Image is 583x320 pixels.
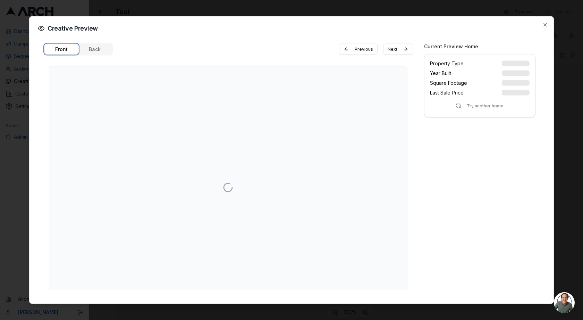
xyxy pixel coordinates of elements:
[48,25,98,31] span: Creative Preview
[430,89,464,96] span: Last Sale Price
[430,79,467,86] span: Square Footage
[430,69,451,76] span: Year Built
[45,44,78,54] button: Front
[424,43,536,50] h3: Current Preview Home
[430,60,464,67] span: Property Type
[339,43,378,55] button: Previous
[383,43,413,55] button: Next
[78,44,111,54] button: Back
